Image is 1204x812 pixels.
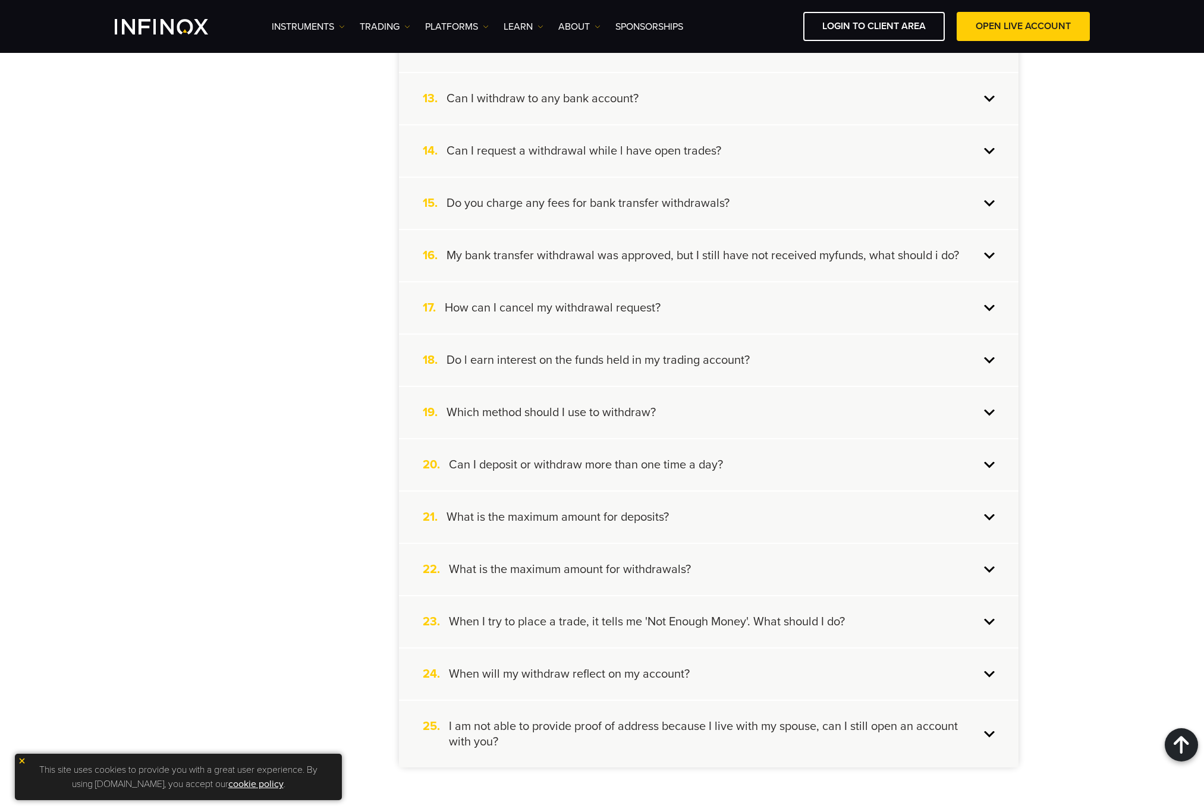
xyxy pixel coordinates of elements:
[423,248,447,263] span: 16.
[445,300,661,316] h4: How can I cancel my withdrawal request?
[423,614,449,630] span: 23.
[449,719,980,750] h4: I am not able to provide proof of address because I live with my spouse, can I still open an acco...
[449,457,723,473] h4: Can I deposit or withdraw more than one time a day?
[423,353,447,368] span: 18.
[423,143,447,159] span: 14.
[423,666,449,682] span: 24.
[423,719,449,750] span: 25.
[957,12,1090,41] a: OPEN LIVE ACCOUNT
[272,20,345,34] a: Instruments
[447,196,730,211] h4: Do you charge any fees for bank transfer withdrawals?
[449,666,690,682] h4: When will my withdraw reflect on my account?
[21,760,336,794] p: This site uses cookies to provide you with a great user experience. By using [DOMAIN_NAME], you a...
[447,143,721,159] h4: Can I request a withdrawal while l have open trades?
[449,562,691,577] h4: What is the maximum amount for withdrawals?
[423,91,447,106] span: 13.
[504,20,543,34] a: Learn
[423,562,449,577] span: 22.
[423,405,447,420] span: 19.
[447,248,959,263] h4: My bank transfer withdrawal was approved, but I still have not received myfunds, what should i do?
[447,509,669,525] h4: What is the maximum amount for deposits?
[423,300,445,316] span: 17.
[447,405,656,420] h4: Which method should I use to withdraw?
[18,757,26,765] img: yellow close icon
[423,509,447,525] span: 21.
[425,20,489,34] a: PLATFORMS
[115,19,236,34] a: INFINOX Logo
[423,196,447,211] span: 15.
[228,778,284,790] a: cookie policy
[558,20,601,34] a: ABOUT
[360,20,410,34] a: TRADING
[449,614,845,630] h4: When I try to place a trade, it tells me 'Not Enough Money'. What should I do?
[803,12,945,41] a: LOGIN TO CLIENT AREA
[447,91,639,106] h4: Can I withdraw to any bank account?
[447,353,750,368] h4: Do l earn interest on the funds held in my trading account?
[423,457,449,473] span: 20.
[615,20,683,34] a: SPONSORSHIPS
